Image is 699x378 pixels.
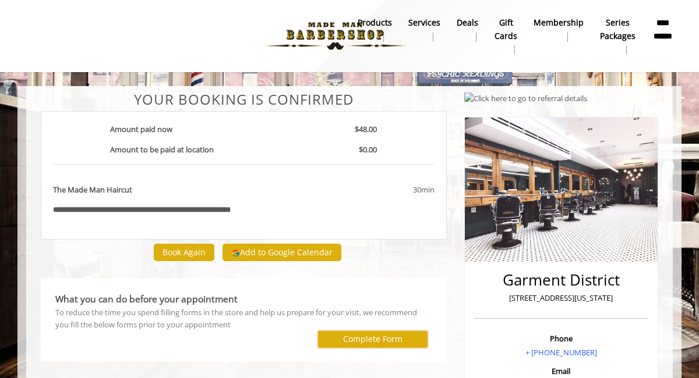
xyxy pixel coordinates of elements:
a: MembershipMembership [525,15,592,45]
a: Series packagesSeries packages [592,15,644,58]
img: Click here to go to referral details [464,92,587,105]
a: Productsproducts [349,15,400,45]
a: + [PHONE_NUMBER] [525,347,597,358]
b: products [358,16,392,29]
b: Membership [534,16,584,29]
b: Services [408,16,440,29]
b: $0.00 [359,144,377,155]
b: $48.00 [355,124,377,134]
b: What you can do before your appointment [55,293,238,305]
h3: Email [477,367,645,375]
center: Your Booking is confirmed [41,92,447,107]
div: To reduce the time you spend filling forms in the store and help us prepare for your visit, we re... [55,306,432,331]
img: Made Man Barbershop logo [255,4,415,68]
button: Add to Google Calendar [223,244,341,261]
p: [STREET_ADDRESS][US_STATE] [477,292,645,304]
b: The Made Man Haircut [53,184,132,196]
b: gift cards [495,16,517,42]
a: ServicesServices [400,15,449,45]
label: Complete Form [343,334,403,344]
h2: Garment District [477,272,645,288]
b: Deals [457,16,478,29]
a: Gift cardsgift cards [486,15,525,58]
button: Book Again [154,244,214,261]
a: DealsDeals [449,15,486,45]
button: Complete Form [318,331,428,348]
h3: Phone [477,334,645,343]
b: Series packages [600,16,636,42]
div: 30min [319,184,434,196]
b: Amount paid now [110,124,172,134]
b: Amount to be paid at location [110,144,214,155]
